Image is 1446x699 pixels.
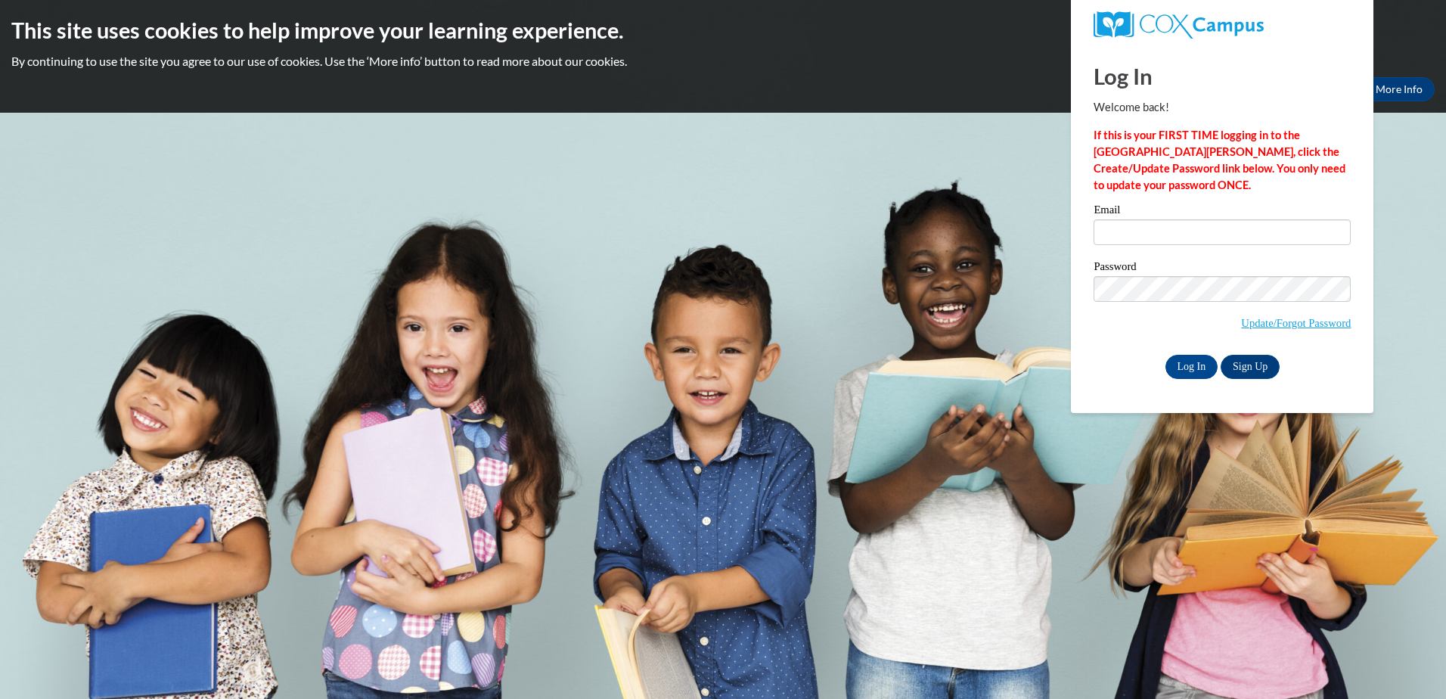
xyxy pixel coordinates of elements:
h2: This site uses cookies to help improve your learning experience. [11,15,1435,45]
strong: If this is your FIRST TIME logging in to the [GEOGRAPHIC_DATA][PERSON_NAME], click the Create/Upd... [1094,129,1345,191]
a: COX Campus [1094,11,1351,39]
label: Email [1094,204,1351,219]
a: Update/Forgot Password [1241,317,1351,329]
img: COX Campus [1094,11,1263,39]
p: By continuing to use the site you agree to our use of cookies. Use the ‘More info’ button to read... [11,53,1435,70]
input: Log In [1165,355,1218,379]
p: Welcome back! [1094,99,1351,116]
label: Password [1094,261,1351,276]
h1: Log In [1094,61,1351,92]
a: More Info [1364,77,1435,101]
a: Sign Up [1221,355,1280,379]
